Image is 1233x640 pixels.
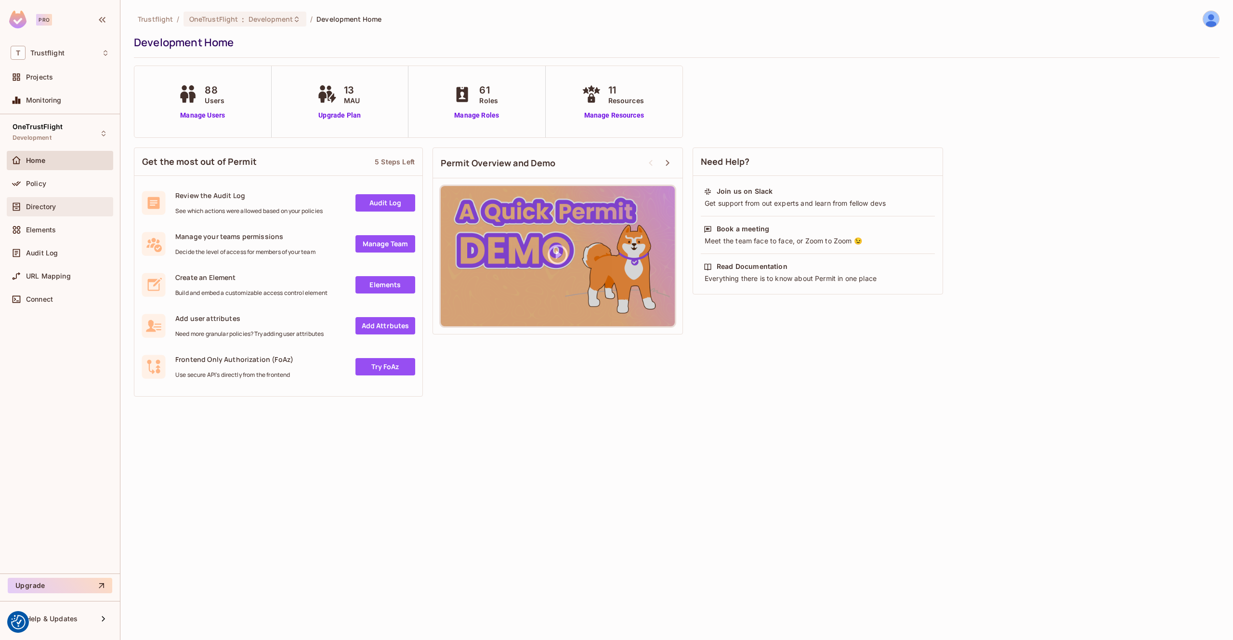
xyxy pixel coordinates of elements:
span: See which actions were allowed based on your policies [175,207,323,215]
span: OneTrustFlight [13,123,63,131]
span: Development [13,134,52,142]
span: Monitoring [26,96,62,104]
span: Workspace: Trustflight [30,49,65,57]
span: Users [205,95,224,106]
span: 11 [608,83,644,97]
a: Manage Team [355,235,415,253]
span: Add user attributes [175,314,324,323]
div: Development Home [134,35,1215,50]
li: / [177,14,179,24]
a: Manage Users [176,110,229,120]
span: 13 [344,83,360,97]
span: Projects [26,73,53,81]
span: Help & Updates [26,615,78,623]
span: : [241,15,245,23]
span: Development Home [316,14,381,24]
span: Audit Log [26,249,58,257]
div: 5 Steps Left [375,157,415,166]
a: Try FoAz [355,358,415,375]
li: / [310,14,313,24]
a: Manage Roles [450,110,503,120]
div: Meet the team face to face, or Zoom to Zoom 😉 [704,236,932,246]
a: Audit Log [355,194,415,212]
span: Permit Overview and Demo [441,157,556,169]
img: SReyMgAAAABJRU5ErkJggg== [9,11,26,28]
span: URL Mapping [26,272,71,280]
div: Read Documentation [717,262,787,271]
span: T [11,46,26,60]
span: Frontend Only Authorization (FoAz) [175,355,293,364]
span: 88 [205,83,224,97]
span: MAU [344,95,360,106]
span: Build and embed a customizable access control element [175,289,328,297]
span: Development [249,14,293,24]
span: Connect [26,295,53,303]
img: James Duncan [1203,11,1219,27]
span: Resources [608,95,644,106]
span: Create an Element [175,273,328,282]
span: Home [26,157,46,164]
span: Elements [26,226,56,234]
span: Directory [26,203,56,211]
button: Consent Preferences [11,615,26,629]
a: Manage Resources [579,110,649,120]
span: Need Help? [701,156,750,168]
span: Policy [26,180,46,187]
div: Book a meeting [717,224,769,234]
a: Elements [355,276,415,293]
span: Need more granular policies? Try adding user attributes [175,330,324,338]
div: Join us on Slack [717,187,773,196]
span: Roles [479,95,498,106]
div: Everything there is to know about Permit in one place [704,274,932,283]
span: Review the Audit Log [175,191,323,200]
span: 61 [479,83,498,97]
span: the active workspace [138,14,173,24]
span: Decide the level of access for members of your team [175,248,315,256]
img: Revisit consent button [11,615,26,629]
span: Manage your teams permissions [175,232,315,241]
span: Use secure API's directly from the frontend [175,371,293,379]
div: Get support from out experts and learn from fellow devs [704,199,932,208]
div: Pro [36,14,52,26]
a: Add Attrbutes [355,317,415,334]
button: Upgrade [8,578,112,593]
span: OneTrustFlight [189,14,238,24]
span: Get the most out of Permit [142,156,257,168]
a: Upgrade Plan [315,110,365,120]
